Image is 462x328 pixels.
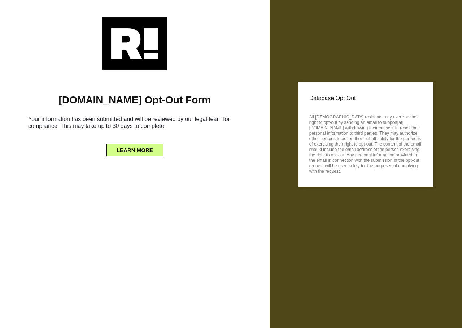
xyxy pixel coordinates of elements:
[11,113,259,135] h6: Your information has been submitted and will be reviewed by our legal team for compliance. This m...
[106,145,163,151] a: LEARN MORE
[309,93,422,104] p: Database Opt Out
[106,144,163,156] button: LEARN MORE
[11,94,259,106] h1: [DOMAIN_NAME] Opt-Out Form
[309,112,422,174] p: All [DEMOGRAPHIC_DATA] residents may exercise their right to opt-out by sending an email to suppo...
[102,17,167,70] img: Retention.com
